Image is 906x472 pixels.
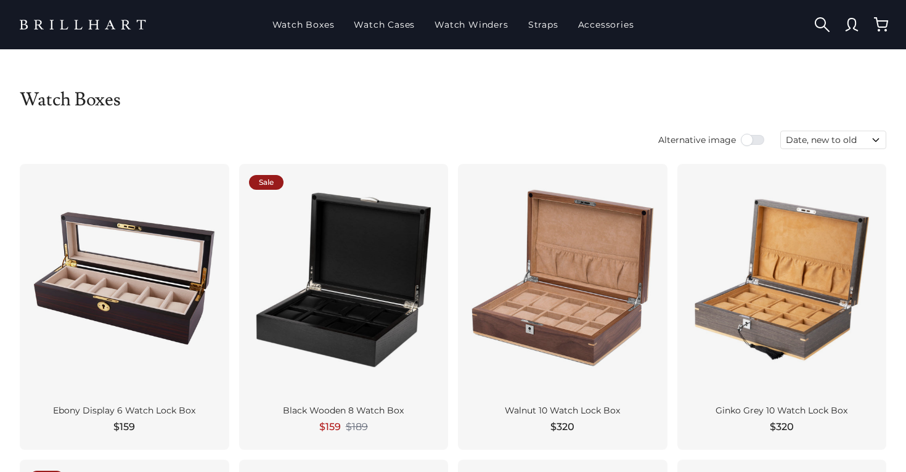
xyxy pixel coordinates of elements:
[677,164,887,450] a: Ginko Grey 10 Watch Lock Box $320
[550,420,574,434] span: $320
[254,405,434,417] div: Black Wooden 8 Watch Box
[658,134,736,146] span: Alternative image
[430,9,513,41] a: Watch Winders
[319,420,341,434] span: $159
[239,164,449,450] a: Sale Black Wooden 8 Watch Box $159 $189
[741,134,765,146] input: Use setting
[35,405,214,417] div: Ebony Display 6 Watch Lock Box
[267,9,639,41] nav: Main
[113,420,135,434] span: $159
[20,89,886,111] h1: Watch Boxes
[267,9,340,41] a: Watch Boxes
[249,175,284,190] div: Sale
[20,164,229,450] a: Ebony Display 6 Watch Lock Box $159
[458,164,667,450] a: Walnut 10 Watch Lock Box $320
[770,420,794,434] span: $320
[346,421,368,433] span: $189
[692,405,872,417] div: Ginko Grey 10 Watch Lock Box
[573,9,639,41] a: Accessories
[473,405,653,417] div: Walnut 10 Watch Lock Box
[349,9,420,41] a: Watch Cases
[523,9,563,41] a: Straps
